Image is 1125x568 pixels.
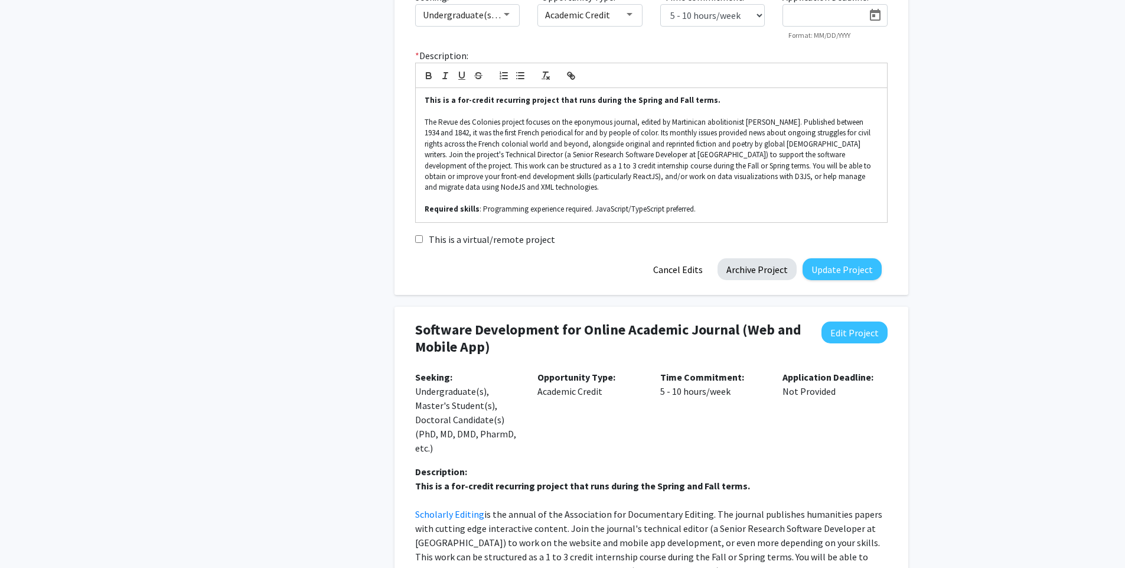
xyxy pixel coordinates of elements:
[537,370,643,398] p: Academic Credit
[415,48,468,63] label: Description:
[863,5,887,26] button: Open calendar
[415,370,520,455] p: Undergraduate(s), Master's Student(s), Doctoral Candidate(s) (PhD, MD, DMD, PharmD, etc.)
[425,117,878,193] p: The Revue des Colonies project focuses on the eponymous journal, edited by Martinican abolitionis...
[545,9,610,21] span: Academic Credit
[537,371,615,383] b: Opportunity Type:
[803,258,882,280] button: Update Project
[415,322,803,356] h4: Software Development for Online Academic Journal (Web and Mobile App)
[660,371,744,383] b: Time Commitment:
[782,370,888,398] p: Not Provided
[415,480,750,492] strong: This is a for-credit recurring project that runs during the Spring and Fall terms.
[425,95,720,105] strong: This is a for-credit recurring project that runs during the Spring and Fall terms.
[415,371,452,383] b: Seeking:
[429,232,555,246] label: This is a virtual/remote project
[425,204,480,214] strong: Required skills
[415,465,888,479] div: Description:
[425,204,878,215] p: : Programming experience required. JavaScript/TypeScript preferred.
[821,322,888,343] button: Edit Project
[660,370,765,398] p: 5 - 10 hours/week
[9,515,50,559] iframe: Chat
[423,9,794,21] span: Undergraduate(s), Master's Student(s), Doctoral Candidate(s) (PhD, MD, DMD, PharmD, etc.)
[415,508,484,520] a: Scholarly Editing
[782,371,873,383] b: Application Deadline:
[718,258,797,280] button: Archive Project
[644,258,712,280] button: Cancel Edits
[788,31,850,40] mat-hint: Format: MM/DD/YYYY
